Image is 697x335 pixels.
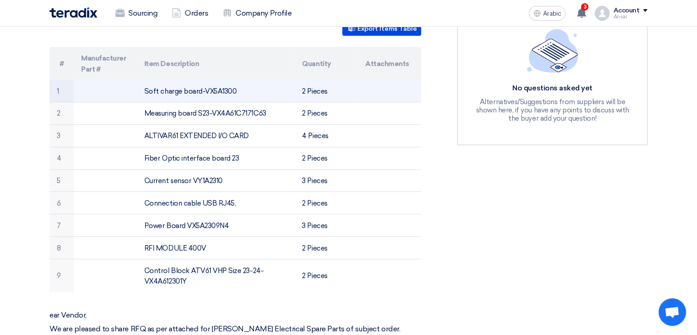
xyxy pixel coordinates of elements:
[212,324,400,333] font: [PERSON_NAME] Electrical Spare Parts of subject order.
[583,4,587,10] font: 3
[595,6,609,21] img: profile_test.png
[613,6,639,14] font: Account
[49,324,210,333] font: We are pleased to share RFQ as per attached for
[57,87,59,95] font: 1
[185,9,208,17] font: Orders
[144,199,236,207] font: Connection cable USB RJ45,
[302,244,327,252] font: 2 Pieces
[144,266,263,285] font: Control Block ATV61 VHP Size 23-24-VX4A612301Y
[543,10,561,17] font: Arabic
[57,132,60,140] font: 3
[302,177,327,185] font: 3 Pieces
[302,60,331,68] font: Quantity
[302,132,328,140] font: 4 Pieces
[108,3,165,23] a: Sourcing
[357,25,417,33] font: Export Items Table
[57,222,61,230] font: 7
[144,109,266,117] font: Measuring board S23-VX4A61C7171C63
[527,29,578,72] img: empty_state_list.svg
[302,154,327,162] font: 2 Pieces
[342,22,421,36] button: Export Items Table
[165,3,215,23] a: Orders
[49,7,97,18] img: Teradix logo
[57,109,60,117] font: 2
[128,9,157,17] font: Sourcing
[57,154,61,162] font: 4
[659,298,686,326] a: Open chat
[144,222,229,230] font: Power Board VX5A2309N4
[57,272,61,280] font: 9
[144,132,249,140] font: ALTIVAR61 EXTENDED I/O CARD
[529,6,565,21] button: Arabic
[302,87,327,95] font: 2 Pieces
[144,60,199,68] font: Item Description
[236,9,291,17] font: Company Profile
[302,109,327,117] font: 2 Pieces
[144,154,239,162] font: Fiber Optic interface board 23
[144,244,206,252] font: RFI MODULE 400V
[365,60,409,68] font: Attachments
[512,84,592,92] font: No questions asked yet
[302,199,327,207] font: 2 Pieces
[144,177,223,185] font: Current sensor VY1A2310
[57,244,61,252] font: 8
[60,60,64,68] font: #
[57,199,61,207] font: 6
[57,177,60,185] font: 5
[476,98,629,123] font: Alternatives/Suggestions from suppliers will be shown here, if you have any points to discuss wit...
[81,54,126,73] font: Manufacturer Part #
[302,272,327,280] font: 2 Pieces
[613,14,627,20] font: Ansar
[302,222,327,230] font: 3 Pieces
[49,311,87,319] font: ear Vendor,
[144,87,237,95] font: Soft charge board-VX5A1300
